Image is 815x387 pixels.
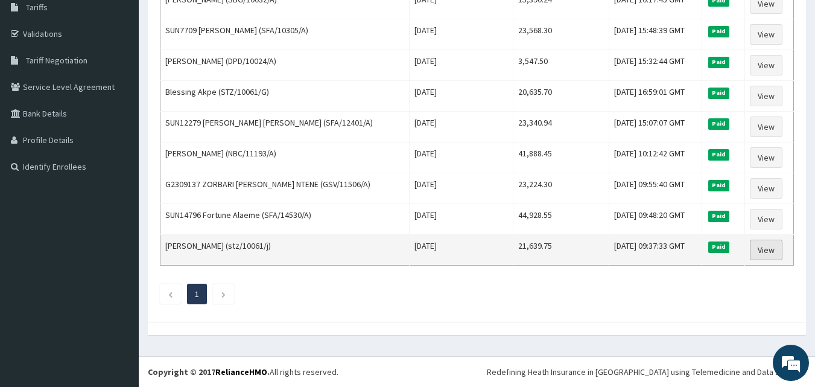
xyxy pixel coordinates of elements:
[708,88,730,98] span: Paid
[609,204,702,235] td: [DATE] 09:48:20 GMT
[513,142,609,173] td: 41,888.45
[513,50,609,81] td: 3,547.50
[708,57,730,68] span: Paid
[160,81,410,112] td: Blessing Akpe (STZ/10061/G)
[487,366,806,378] div: Redefining Heath Insurance in [GEOGRAPHIC_DATA] using Telemedicine and Data Science!
[198,6,227,35] div: Minimize live chat window
[609,50,702,81] td: [DATE] 15:32:44 GMT
[221,289,226,299] a: Next page
[195,289,199,299] a: Page 1 is your current page
[708,118,730,129] span: Paid
[70,117,166,238] span: We're online!
[513,81,609,112] td: 20,635.70
[139,356,815,387] footer: All rights reserved.
[148,366,270,377] strong: Copyright © 2017 .
[160,142,410,173] td: [PERSON_NAME] (NBC/11193/A)
[22,60,49,91] img: d_794563401_company_1708531726252_794563401
[750,178,782,199] a: View
[215,366,267,377] a: RelianceHMO
[513,204,609,235] td: 44,928.55
[160,235,410,266] td: [PERSON_NAME] (stz/10061/j)
[26,2,48,13] span: Tariffs
[410,173,513,204] td: [DATE]
[6,258,230,301] textarea: Type your message and hit 'Enter'
[708,241,730,252] span: Paid
[513,19,609,50] td: 23,568.30
[160,50,410,81] td: [PERSON_NAME] (DPD/10024/A)
[708,149,730,160] span: Paid
[750,209,782,229] a: View
[168,289,173,299] a: Previous page
[63,68,203,83] div: Chat with us now
[708,180,730,191] span: Paid
[410,142,513,173] td: [DATE]
[410,81,513,112] td: [DATE]
[513,112,609,142] td: 23,340.94
[609,235,702,266] td: [DATE] 09:37:33 GMT
[410,204,513,235] td: [DATE]
[160,19,410,50] td: SUN7709 [PERSON_NAME] (SFA/10305/A)
[513,173,609,204] td: 23,224.30
[750,117,782,137] a: View
[750,55,782,75] a: View
[708,211,730,222] span: Paid
[410,19,513,50] td: [DATE]
[26,55,87,66] span: Tariff Negotiation
[609,173,702,204] td: [DATE] 09:55:40 GMT
[160,204,410,235] td: SUN14796 Fortune Alaeme (SFA/14530/A)
[609,81,702,112] td: [DATE] 16:59:01 GMT
[410,112,513,142] td: [DATE]
[513,235,609,266] td: 21,639.75
[609,19,702,50] td: [DATE] 15:48:39 GMT
[750,240,782,260] a: View
[609,142,702,173] td: [DATE] 10:12:42 GMT
[750,24,782,45] a: View
[708,26,730,37] span: Paid
[750,86,782,106] a: View
[750,147,782,168] a: View
[410,50,513,81] td: [DATE]
[410,235,513,266] td: [DATE]
[160,173,410,204] td: G2309137 ZORBARI [PERSON_NAME] NTENE (GSV/11506/A)
[609,112,702,142] td: [DATE] 15:07:07 GMT
[160,112,410,142] td: SUN12279 [PERSON_NAME] [PERSON_NAME] (SFA/12401/A)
